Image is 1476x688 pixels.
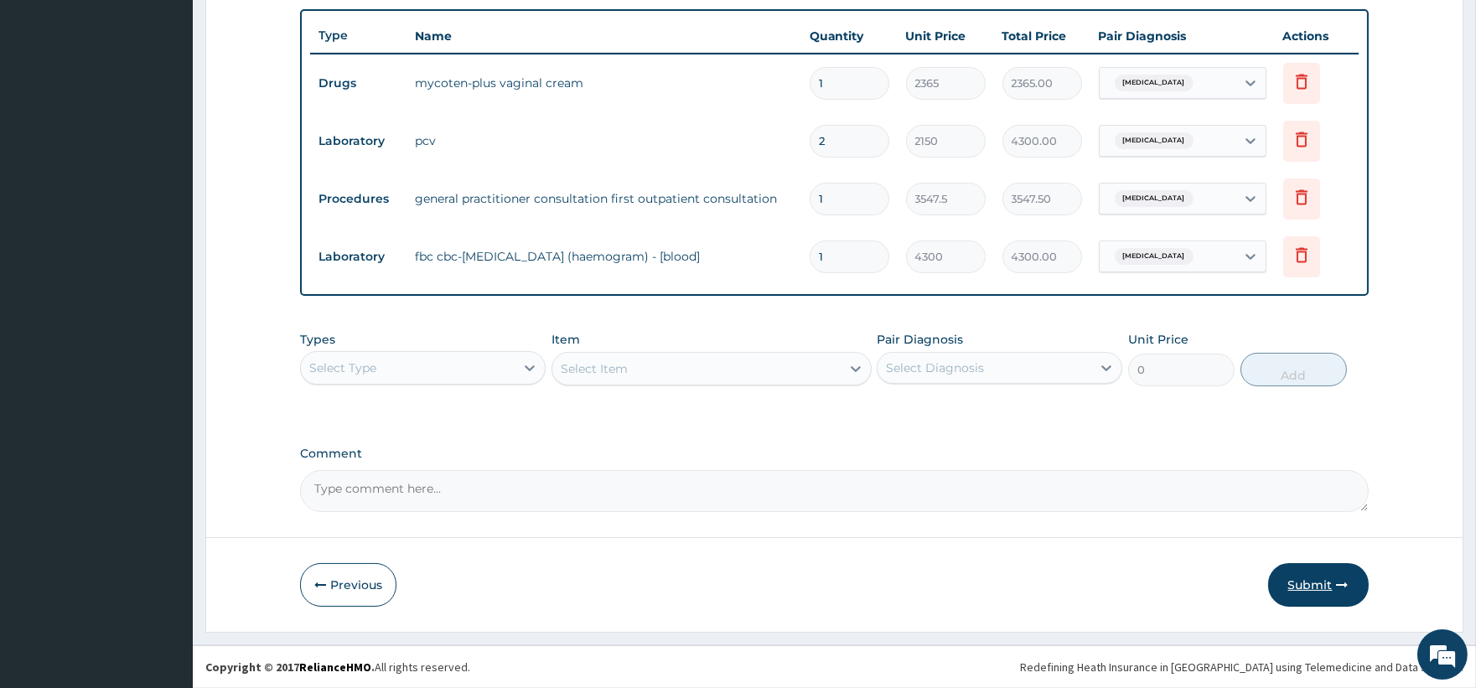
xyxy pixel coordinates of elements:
textarea: Type your message and hit 'Enter' [8,458,319,516]
strong: Copyright © 2017 . [205,660,375,675]
button: Submit [1268,563,1369,607]
label: Pair Diagnosis [877,331,963,348]
div: Minimize live chat window [275,8,315,49]
label: Comment [300,447,1368,461]
label: Item [552,331,580,348]
th: Actions [1275,19,1359,53]
button: Add [1240,353,1347,386]
span: [MEDICAL_DATA] [1115,75,1194,91]
label: Types [300,333,335,347]
td: mycoten-plus vaginal cream [407,66,800,100]
span: We're online! [97,211,231,380]
div: Select Diagnosis [886,360,984,376]
td: Laboratory [310,126,407,157]
span: [MEDICAL_DATA] [1115,248,1194,265]
th: Total Price [994,19,1090,53]
a: RelianceHMO [299,660,371,675]
label: Unit Price [1128,331,1189,348]
th: Type [310,20,407,51]
th: Name [407,19,800,53]
div: Chat with us now [87,94,282,116]
span: [MEDICAL_DATA] [1115,132,1194,149]
span: [MEDICAL_DATA] [1115,190,1194,207]
td: Laboratory [310,241,407,272]
td: Procedures [310,184,407,215]
td: fbc cbc-[MEDICAL_DATA] (haemogram) - [blood] [407,240,800,273]
th: Quantity [801,19,898,53]
td: pcv [407,124,800,158]
footer: All rights reserved. [193,645,1476,688]
div: Select Type [309,360,376,376]
th: Unit Price [898,19,994,53]
td: general practitioner consultation first outpatient consultation [407,182,800,215]
div: Redefining Heath Insurance in [GEOGRAPHIC_DATA] using Telemedicine and Data Science! [1020,659,1463,675]
button: Previous [300,563,396,607]
td: Drugs [310,68,407,99]
th: Pair Diagnosis [1090,19,1275,53]
img: d_794563401_company_1708531726252_794563401 [31,84,68,126]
